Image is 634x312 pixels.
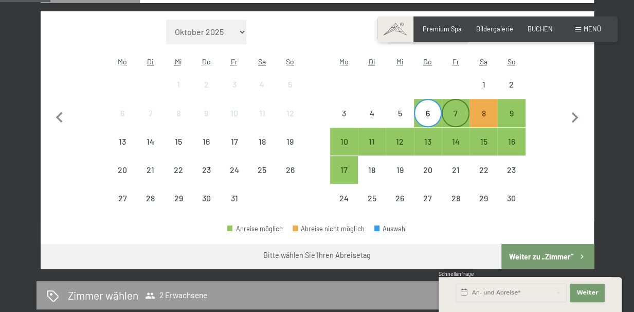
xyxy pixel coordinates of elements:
div: Thu Oct 30 2025 [192,184,220,212]
div: Abreise nicht möglich [165,128,192,155]
div: Fri Oct 17 2025 [220,128,248,155]
div: Sat Nov 08 2025 [469,99,497,127]
div: 4 [249,80,275,106]
div: Mon Nov 10 2025 [330,128,358,155]
div: Sat Nov 22 2025 [469,156,497,184]
button: Vorheriger Monat [49,20,70,213]
div: Thu Oct 09 2025 [192,99,220,127]
h2: Zimmer wählen [68,288,138,303]
div: 2 [498,80,524,106]
div: Fri Nov 07 2025 [442,99,469,127]
div: Abreise nicht möglich [220,128,248,155]
div: Abreise nicht möglich [192,71,220,98]
div: Abreise nicht möglich [497,156,525,184]
div: 25 [249,166,275,192]
div: Abreise nicht möglich [108,99,136,127]
div: Abreise nicht möglich [108,184,136,212]
div: Fri Nov 21 2025 [442,156,469,184]
div: Thu Nov 20 2025 [414,156,442,184]
div: Abreise möglich [386,128,413,155]
div: Abreise nicht möglich [192,184,220,212]
span: Weiter [576,289,598,297]
div: Sun Nov 16 2025 [497,128,525,155]
div: Abreise nicht möglich [358,156,386,184]
div: Fri Nov 28 2025 [442,184,469,212]
div: Sat Nov 29 2025 [469,184,497,212]
div: Sun Oct 12 2025 [276,99,304,127]
div: 3 [221,80,247,106]
div: Sat Oct 25 2025 [248,156,276,184]
button: Nächster Monat [564,20,586,213]
span: 2 Erwachsene [145,290,207,301]
div: Sun Nov 02 2025 [497,71,525,98]
div: Bitte wählen Sie Ihren Abreisetag [263,250,371,261]
div: Wed Nov 26 2025 [386,184,413,212]
abbr: Dienstag [147,57,154,66]
div: Abreise möglich [469,128,497,155]
div: Abreise nicht möglich [358,99,386,127]
abbr: Freitag [231,57,238,66]
div: Abreise möglich [497,99,525,127]
div: 13 [110,137,135,163]
div: Sat Nov 15 2025 [469,128,497,155]
div: Sun Nov 30 2025 [497,184,525,212]
div: Tue Nov 11 2025 [358,128,386,155]
abbr: Mittwoch [396,57,403,66]
div: Mon Oct 06 2025 [108,99,136,127]
div: 28 [443,194,468,220]
div: Abreise nicht möglich [220,71,248,98]
div: Abreise nicht möglich [497,71,525,98]
span: Schnellanfrage [439,271,474,277]
abbr: Samstag [480,57,487,66]
div: Thu Oct 16 2025 [192,128,220,155]
div: Sun Oct 26 2025 [276,156,304,184]
div: Abreise nicht möglich [137,128,165,155]
div: 27 [110,194,135,220]
div: 16 [498,137,524,163]
a: BUCHEN [528,25,553,33]
abbr: Sonntag [508,57,516,66]
div: Abreise nicht möglich [330,99,358,127]
div: Abreise nicht möglich [386,99,413,127]
abbr: Mittwoch [175,57,182,66]
div: 6 [415,109,441,135]
div: Abreise möglich [330,156,358,184]
div: Tue Oct 21 2025 [137,156,165,184]
div: 2 [193,80,219,106]
div: Abreise möglich [330,128,358,155]
div: Abreise nicht möglich [137,184,165,212]
div: Abreise nicht möglich [330,184,358,212]
div: Wed Nov 05 2025 [386,99,413,127]
div: Fri Oct 31 2025 [220,184,248,212]
span: Bildergalerie [476,25,513,33]
div: 10 [221,109,247,135]
div: 26 [277,166,303,192]
div: Abreise nicht möglich [220,156,248,184]
div: 23 [498,166,524,192]
abbr: Donnerstag [202,57,211,66]
div: Abreise nicht möglich [469,184,497,212]
div: Abreise möglich [414,128,442,155]
div: Abreise nicht möglich [220,184,248,212]
div: Abreise möglich [358,128,386,155]
div: Abreise nicht möglich [414,184,442,212]
div: Abreise nicht möglich [293,226,365,232]
div: 26 [387,194,412,220]
div: Thu Nov 06 2025 [414,99,442,127]
div: Abreise möglich [414,99,442,127]
div: Abreise nicht möglich [276,99,304,127]
div: 4 [359,109,385,135]
div: Auswahl [374,226,407,232]
div: Tue Oct 14 2025 [137,128,165,155]
div: 21 [443,166,468,192]
div: 14 [138,137,164,163]
div: 22 [470,166,496,192]
div: Abreise möglich [442,128,469,155]
div: 12 [387,137,412,163]
div: 7 [138,109,164,135]
div: 30 [498,194,524,220]
div: Abreise nicht möglich [108,128,136,155]
abbr: Donnerstag [423,57,432,66]
div: Sat Oct 11 2025 [248,99,276,127]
